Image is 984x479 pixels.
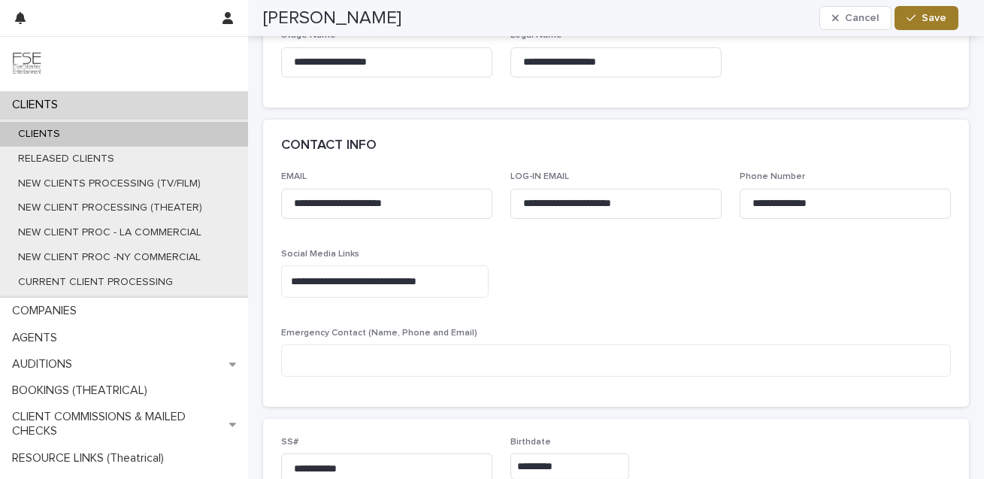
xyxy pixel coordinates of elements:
p: NEW CLIENT PROCESSING (THEATER) [6,202,214,214]
span: EMAIL [281,172,307,181]
p: RESOURCE LINKS (Theatrical) [6,451,176,465]
p: BOOKINGS (THEATRICAL) [6,384,159,398]
img: 9JgRvJ3ETPGCJDhvPVA5 [12,49,42,79]
button: Save [895,6,958,30]
p: COMPANIES [6,304,89,318]
button: Cancel [819,6,892,30]
p: CLIENTS [6,98,70,112]
span: Save [922,13,946,23]
p: CLIENT COMMISSIONS & MAILED CHECKS [6,410,229,438]
span: Birthdate [510,438,551,447]
p: CLIENTS [6,128,72,141]
p: CURRENT CLIENT PROCESSING [6,276,185,289]
p: NEW CLIENT PROC - LA COMMERCIAL [6,226,213,239]
p: AUDITIONS [6,357,84,371]
p: NEW CLIENTS PROCESSING (TV/FILM) [6,177,213,190]
span: Social Media Links [281,250,359,259]
p: AGENTS [6,331,69,345]
span: LOG-IN EMAIL [510,172,569,181]
span: Cancel [845,13,879,23]
h2: [PERSON_NAME] [263,8,401,29]
p: RELEASED CLIENTS [6,153,126,165]
p: NEW CLIENT PROC -NY COMMERCIAL [6,251,213,264]
span: Emergency Contact (Name, Phone and Email) [281,329,477,338]
span: Phone Number [740,172,805,181]
h2: CONTACT INFO [281,138,377,154]
span: SS# [281,438,298,447]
